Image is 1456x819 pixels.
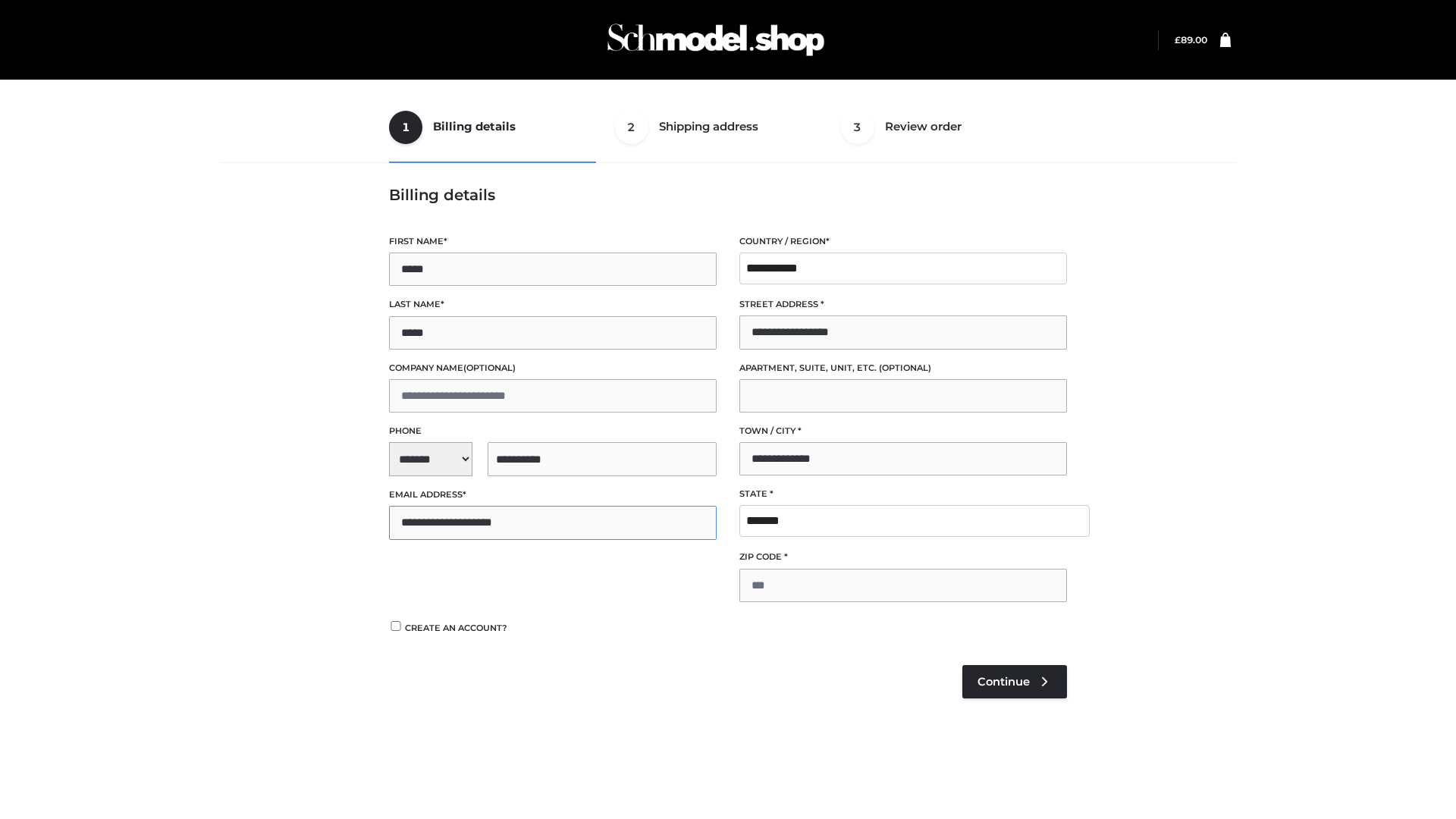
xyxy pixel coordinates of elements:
span: (optional) [879,362,931,373]
label: First name [389,234,717,249]
img: Schmodel Admin 964 [602,10,830,70]
label: Last name [389,297,717,312]
label: State [739,487,1067,501]
label: Apartment, suite, unit, etc. [739,361,1067,375]
label: Phone [389,424,717,438]
label: Email address [389,488,717,502]
span: Create an account? [405,623,507,633]
label: Country / Region [739,234,1067,249]
label: Town / City [739,424,1067,438]
label: Street address [739,297,1067,312]
span: £ [1175,34,1181,45]
h3: Billing details [389,186,1067,204]
bdi: 89.00 [1175,34,1207,45]
a: £89.00 [1175,34,1207,45]
span: Continue [977,675,1030,689]
input: Create an account? [389,621,403,631]
span: (optional) [463,362,516,373]
label: Company name [389,361,717,375]
label: ZIP Code [739,550,1067,564]
a: Continue [962,665,1067,698]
